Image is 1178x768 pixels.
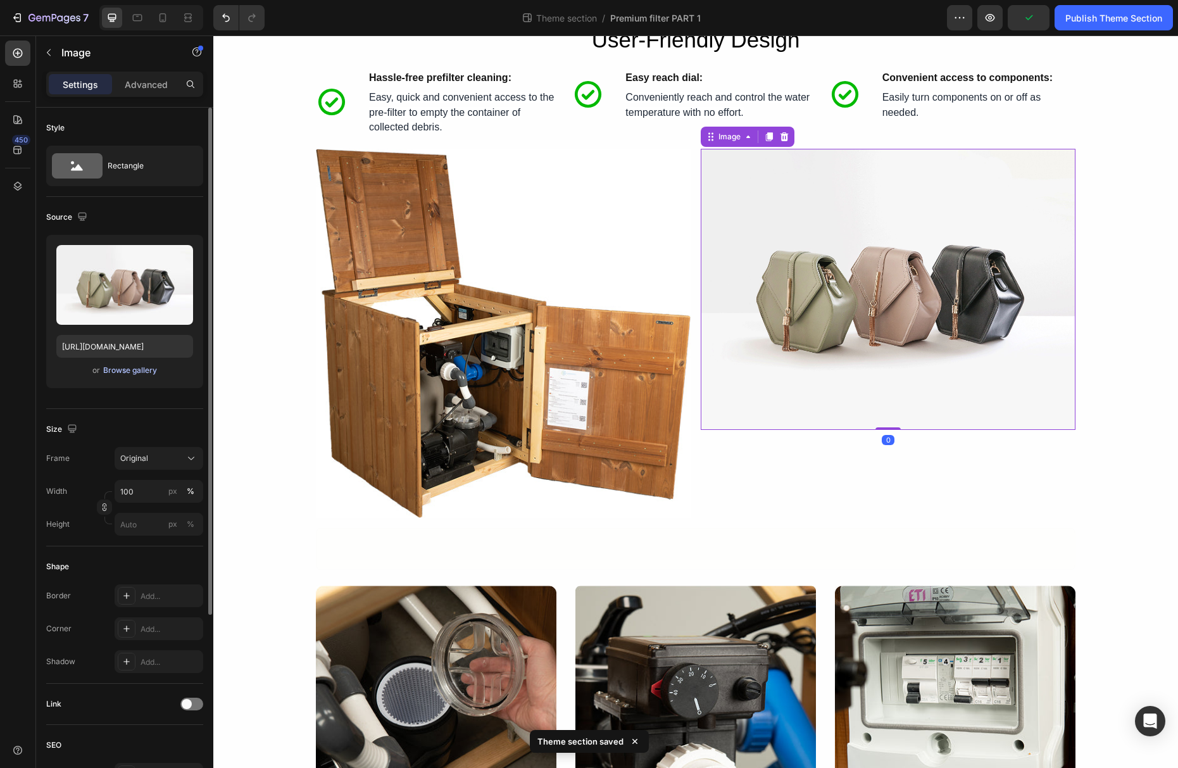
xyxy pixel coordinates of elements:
p: Settings [63,78,98,91]
div: Style [46,122,65,134]
div: px [168,486,177,497]
img: gempages_544226901498004574-2cb642e1-e547-4794-b55d-71ecc9a1be01.jpg [622,550,862,760]
div: Border [46,590,71,601]
button: 7 [5,5,94,30]
strong: Hassle-free prefilter cleaning: [156,37,298,47]
div: Source [46,209,90,226]
div: Browse gallery [103,365,157,376]
button: px [183,517,198,532]
span: Easy, quick and convenient access to the pre-filter to empty the container of collected debris. [156,56,341,97]
div: Publish Theme Section [1065,11,1162,25]
button: Browse gallery [103,364,158,377]
div: Corner [46,623,72,634]
p: Theme section saved [537,735,623,748]
div: Link [46,698,61,710]
span: Theme section [534,11,599,25]
label: Frame [46,453,70,464]
span: Original [120,453,148,464]
input: px% [115,513,203,536]
div: Add... [141,624,200,635]
p: Image [61,45,169,60]
div: % [187,519,194,530]
input: px% [115,480,203,503]
img: gempages_544226901498004574-8dac5046-fa55-469a-9240-747a9bfad6be.jpg [103,550,343,760]
div: Rectangle [108,151,185,180]
strong: Easy reach dial: [412,37,489,47]
span: or [92,363,100,378]
button: Original [115,447,203,470]
div: SEO [46,740,61,751]
img: image_demo.jpg [487,113,862,394]
span: Premium filter PART 1 [610,11,701,25]
div: Image [503,96,530,107]
div: Shadow [46,656,75,667]
span: Easily turn components on or off as needed. [669,56,828,82]
button: % [165,517,180,532]
div: Add... [141,657,200,668]
div: Undo/Redo [213,5,265,30]
div: Size [46,421,80,438]
div: px [168,519,177,530]
label: Height [46,519,70,530]
div: Shape [46,561,69,572]
div: 0 [668,400,681,410]
label: Width [46,486,67,497]
button: Publish Theme Section [1055,5,1173,30]
img: preview-image [56,245,193,325]
p: Advanced [125,78,168,91]
img: gempages_544226901498004574-bcc7b9e6-b760-41a6-b60e-2e6329f7918a.jpg [103,113,477,482]
strong: Convenient access to components: [669,37,839,47]
div: 450 [12,135,30,145]
img: gempages_544226901498004574-1647ae33-eeb2-4ef4-9653-806282e3dab6.jpg [362,550,603,760]
span: Conveniently reach and control the water temperature with no effort. [412,56,596,82]
input: https://example.com/image.jpg [56,335,193,358]
button: % [165,484,180,499]
button: px [183,484,198,499]
p: 7 [83,10,89,25]
iframe: Design area [213,35,1178,768]
div: Open Intercom Messenger [1135,706,1165,736]
div: Add... [141,591,200,602]
span: / [602,11,605,25]
div: % [187,486,194,497]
